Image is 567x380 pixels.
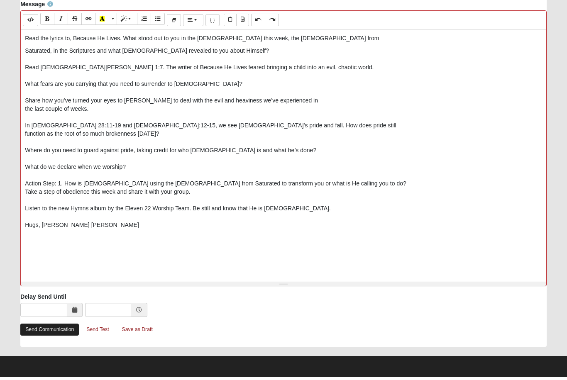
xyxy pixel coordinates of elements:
button: Paste Text [224,17,237,29]
div: Read [DEMOGRAPHIC_DATA][PERSON_NAME] 1:7. The writer of Because He Lives feared bringing a child ... [25,66,542,74]
div: the last couple of weeks. [25,107,542,116]
label: Message [20,3,53,11]
a: Send Communication [20,326,79,339]
button: Merge Field [205,17,220,29]
a: Send Test [81,326,114,339]
span: Where do you need to guard against pride, taking credit for who [DEMOGRAPHIC_DATA] is and what he... [25,150,316,156]
button: Code Editor [23,17,38,29]
div: What fears are you carrying that you need to surrender to [DEMOGRAPHIC_DATA]? [25,83,542,91]
button: Paste from Word [236,17,249,29]
div: Take a step of obedience this week and share it with your group. [25,190,542,199]
div: Saturated, in the Scriptures and what [DEMOGRAPHIC_DATA] revealed to you about Himself? [25,49,542,58]
div: Read the lyrics to, Because He Lives. What stood out to you in the [DEMOGRAPHIC_DATA] this week, ... [21,33,546,282]
div: Action Step: 1. How is [DEMOGRAPHIC_DATA] using the [DEMOGRAPHIC_DATA] from Saturated to transfor... [25,182,542,190]
div: Hugs, [PERSON_NAME] [PERSON_NAME] [25,224,542,232]
div: Listen to the new Hymns album by the Eleven 22 Worship Team. Be still and know that He is [DEMOGR... [25,207,542,215]
div: Resize [21,285,546,289]
div: Share how you’ve turned your eyes to [PERSON_NAME] to deal with the evil and heaviness we’ve expe... [25,99,542,107]
a: Save as Draft [117,326,158,339]
div: What do we declare when we worship? [25,166,542,174]
div: function as the root of so much brokenness [DATE]? [25,132,542,141]
label: Delay Send Until [20,295,66,304]
div: In [DEMOGRAPHIC_DATA] 28:11-19 and [DEMOGRAPHIC_DATA]:12-15, we see [DEMOGRAPHIC_DATA]’s pride an... [25,124,542,132]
